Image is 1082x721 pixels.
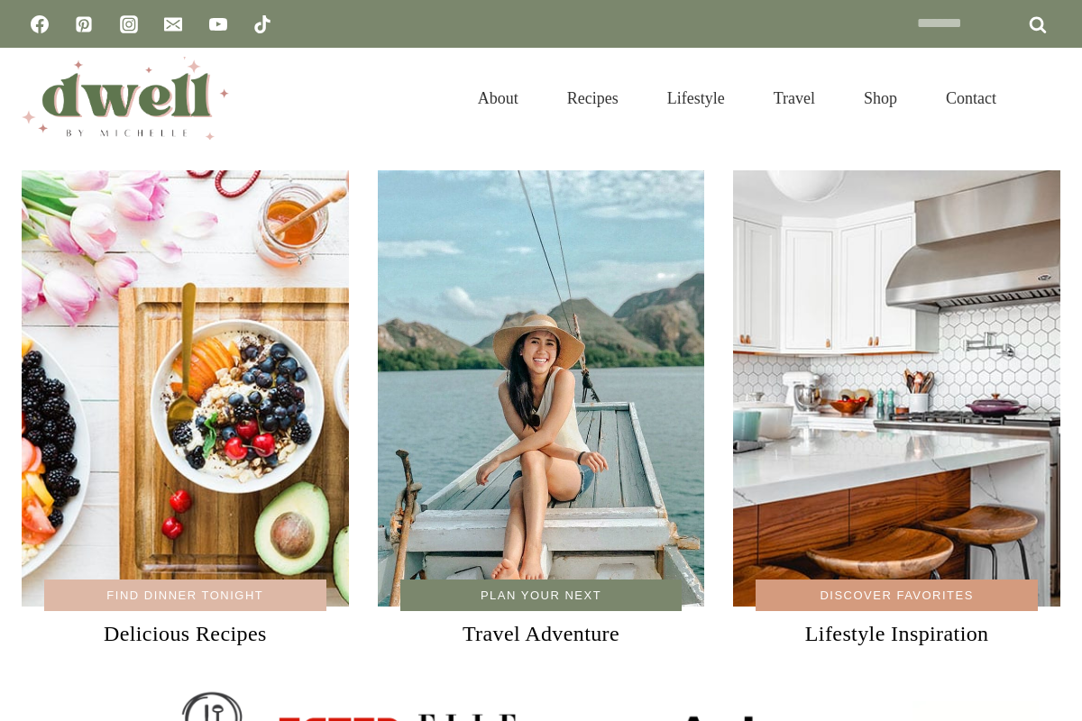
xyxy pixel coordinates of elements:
nav: Primary Navigation [454,67,1021,130]
a: Contact [922,67,1021,130]
button: View Search Form [1030,83,1060,114]
a: Travel [749,67,839,130]
a: Instagram [111,6,147,42]
a: Shop [839,67,922,130]
a: YouTube [200,6,236,42]
a: Pinterest [66,6,102,42]
a: Facebook [22,6,58,42]
img: DWELL by michelle [22,57,229,140]
a: Email [155,6,191,42]
a: Lifestyle [643,67,749,130]
a: TikTok [244,6,280,42]
a: About [454,67,543,130]
a: Recipes [543,67,643,130]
